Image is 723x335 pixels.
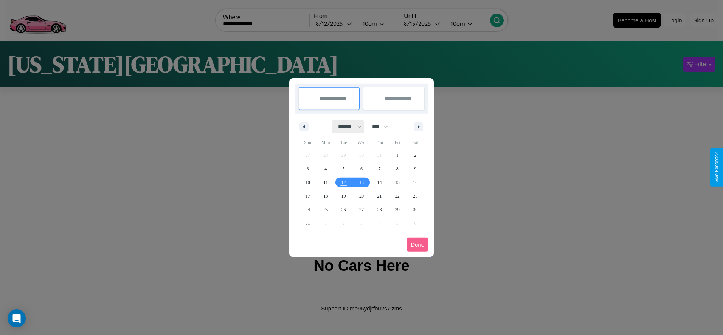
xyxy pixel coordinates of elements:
[377,203,382,216] span: 28
[317,203,334,216] button: 25
[335,176,352,189] button: 12
[341,203,346,216] span: 26
[406,136,424,148] span: Sat
[406,189,424,203] button: 23
[306,176,310,189] span: 10
[388,203,406,216] button: 29
[413,189,417,203] span: 23
[306,216,310,230] span: 31
[335,162,352,176] button: 5
[371,136,388,148] span: Thu
[341,189,346,203] span: 19
[352,176,370,189] button: 13
[388,162,406,176] button: 8
[413,203,417,216] span: 30
[406,162,424,176] button: 9
[324,162,327,176] span: 4
[299,162,317,176] button: 3
[306,189,310,203] span: 17
[395,189,400,203] span: 22
[352,203,370,216] button: 27
[388,189,406,203] button: 22
[299,136,317,148] span: Sun
[388,148,406,162] button: 1
[714,152,719,183] div: Give Feedback
[414,162,416,176] span: 9
[352,162,370,176] button: 6
[343,162,345,176] span: 5
[388,136,406,148] span: Fri
[371,176,388,189] button: 14
[299,176,317,189] button: 10
[335,189,352,203] button: 19
[406,203,424,216] button: 30
[388,176,406,189] button: 15
[317,189,334,203] button: 18
[323,189,328,203] span: 18
[371,189,388,203] button: 21
[317,162,334,176] button: 4
[299,203,317,216] button: 24
[299,189,317,203] button: 17
[8,309,26,327] div: Open Intercom Messenger
[352,189,370,203] button: 20
[406,176,424,189] button: 16
[407,238,428,252] button: Done
[307,162,309,176] span: 3
[413,176,417,189] span: 16
[341,176,346,189] span: 12
[371,203,388,216] button: 28
[414,148,416,162] span: 2
[335,203,352,216] button: 26
[377,189,382,203] span: 21
[359,176,364,189] span: 13
[323,176,328,189] span: 11
[317,136,334,148] span: Mon
[359,203,364,216] span: 27
[306,203,310,216] span: 24
[371,162,388,176] button: 7
[323,203,328,216] span: 25
[378,162,380,176] span: 7
[352,136,370,148] span: Wed
[360,162,363,176] span: 6
[395,203,400,216] span: 29
[396,148,399,162] span: 1
[395,176,400,189] span: 15
[335,136,352,148] span: Tue
[359,189,364,203] span: 20
[317,176,334,189] button: 11
[406,148,424,162] button: 2
[377,176,382,189] span: 14
[396,162,399,176] span: 8
[299,216,317,230] button: 31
